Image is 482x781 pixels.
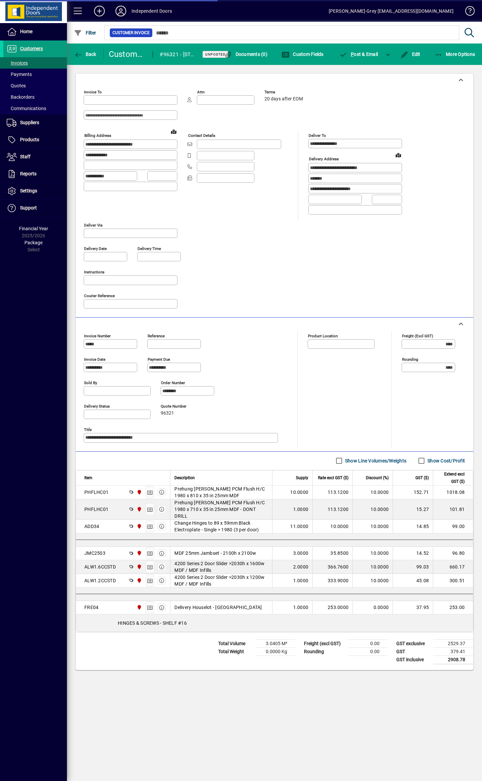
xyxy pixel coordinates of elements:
mat-label: Order number [161,380,185,385]
app-page-header-button: Back [67,48,104,60]
span: 2.0000 [293,563,309,570]
td: 1018.08 [433,486,473,499]
mat-label: Product location [308,333,338,338]
a: Reports [3,166,67,182]
a: Home [3,23,67,40]
span: 10.0000 [290,489,308,496]
span: Unposted [205,52,226,57]
a: Invoices [3,57,67,69]
a: Suppliers [3,114,67,131]
span: Back [74,52,96,57]
span: P [351,52,354,57]
mat-label: Attn [197,90,205,94]
span: Documents (0) [224,52,267,57]
span: Backorders [7,94,34,100]
td: 379.41 [433,647,473,656]
td: 2908.78 [433,656,473,664]
span: Financial Year [19,226,48,231]
mat-label: Deliver To [309,133,326,138]
span: Christchurch [135,489,143,496]
td: 10.0000 [352,499,393,520]
a: Support [3,200,67,216]
span: Home [20,29,32,34]
td: 101.81 [433,499,473,520]
span: Customers [20,46,43,51]
button: Custom Fields [280,48,325,60]
span: Supply [296,474,308,482]
span: Christchurch [135,563,143,571]
mat-label: Invoice To [84,90,102,94]
td: GST inclusive [393,656,433,664]
mat-label: Instructions [84,269,104,274]
button: Filter [72,27,98,39]
td: 0.00 [347,639,388,647]
td: 10.0000 [352,520,393,533]
span: Change Hinges to 89 x 59mm Black Electroplate - Single > 1980 (3 per door) [174,520,268,533]
td: 253.00 [433,601,473,614]
div: Independent Doors [132,6,172,16]
button: Documents (0) [222,48,269,60]
mat-label: Reference [148,333,165,338]
div: 35.8500 [317,550,348,556]
span: Terms [264,90,305,94]
td: 10.0000 [352,486,393,499]
td: Freight (excl GST) [301,639,347,647]
div: ALW1.2CCSTD [84,577,116,584]
td: Total Weight [215,647,255,656]
td: GST exclusive [393,639,433,647]
div: 10.0000 [317,523,348,530]
span: Item [84,474,92,482]
span: Rate excl GST ($) [318,474,348,482]
a: Knowledge Base [460,1,474,23]
a: View on map [393,150,404,160]
span: MDF 25mm Jambset - 2100h x 2100w [174,550,256,556]
button: Profile [110,5,132,17]
span: Filter [74,30,96,35]
mat-label: Delivery time [138,246,161,251]
div: Customer Invoice [109,49,146,60]
td: 45.08 [393,574,433,588]
span: Extend excl GST ($) [437,470,465,485]
mat-label: Invoice number [84,333,111,338]
td: 99.03 [393,560,433,574]
a: Quotes [3,80,67,91]
a: Staff [3,149,67,165]
div: 113.1200 [317,489,348,496]
mat-label: Invoice date [84,357,105,361]
span: GST ($) [415,474,429,482]
label: Show Cost/Profit [426,457,465,464]
td: 0.0000 Kg [255,647,295,656]
a: Backorders [3,91,67,103]
span: Package [24,240,43,245]
td: 0.00 [347,647,388,656]
span: Products [20,137,39,142]
span: Edit [400,52,420,57]
a: View on map [168,126,179,137]
div: PHFLHC01 [84,506,108,513]
div: 366.7600 [317,563,348,570]
td: 10.0000 [352,560,393,574]
div: #96321 - [STREET_ADDRESS] [160,49,194,60]
td: 10.0000 [352,574,393,588]
span: Delivery Houselot - [GEOGRAPHIC_DATA] [174,604,262,611]
span: Christchurch [135,577,143,584]
td: 96.80 [433,547,473,560]
div: JMC2503 [84,550,105,556]
div: ALW1.6CCSTD [84,563,116,570]
span: 4200 Series 2 Door Slider >2030h x 1600w MDF / MDF Infills [174,560,268,574]
span: 96321 [161,411,174,416]
td: 152.71 [393,486,433,499]
span: Suppliers [20,120,39,125]
a: Products [3,132,67,148]
span: Payments [7,72,32,77]
span: Settings [20,188,37,193]
span: Support [20,205,37,210]
span: Reports [20,171,36,176]
td: Rounding [301,647,347,656]
span: Customer Invoice [112,29,150,36]
mat-label: Delivery status [84,404,110,408]
td: 14.85 [393,520,433,533]
span: Description [174,474,195,482]
a: Communications [3,103,67,114]
mat-label: Payment due [148,357,170,361]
